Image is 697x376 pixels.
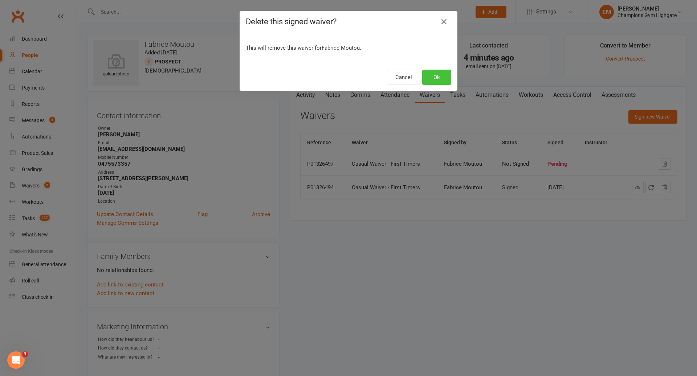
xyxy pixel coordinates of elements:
p: This will remove this waiver for Fabrice Moutou . [246,44,451,52]
button: Ok [422,70,451,85]
span: 3 [22,351,28,357]
h4: Delete this signed waiver? [246,17,451,26]
button: Cancel [387,70,420,85]
iframe: Intercom live chat [7,351,25,369]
